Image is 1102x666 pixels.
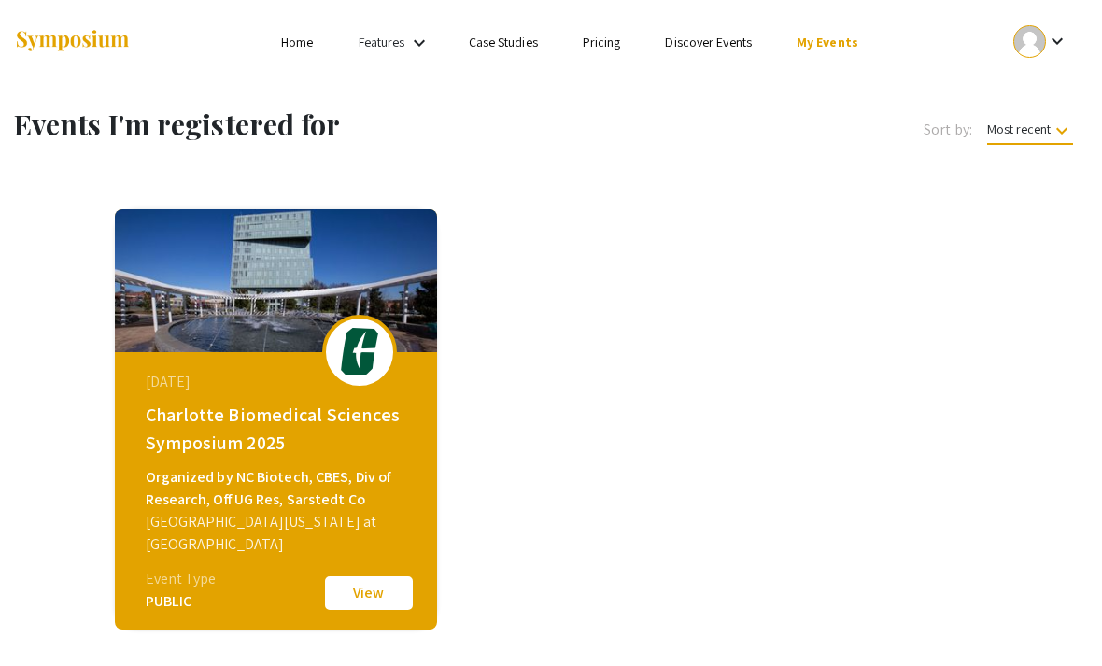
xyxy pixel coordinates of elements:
[146,511,411,556] div: [GEOGRAPHIC_DATA][US_STATE] at [GEOGRAPHIC_DATA]
[14,582,79,652] iframe: Chat
[972,112,1088,146] button: Most recent
[322,574,416,613] button: View
[14,107,629,141] h1: Events I'm registered for
[583,34,621,50] a: Pricing
[146,371,411,393] div: [DATE]
[797,34,858,50] a: My Events
[359,34,405,50] a: Features
[332,328,388,375] img: biomedical-sciences2025_eventLogo_e7ea32_.png
[146,568,217,590] div: Event Type
[1046,30,1068,52] mat-icon: Expand account dropdown
[994,21,1088,63] button: Expand account dropdown
[115,209,437,352] img: biomedical-sciences2025_eventCoverPhoto_f0c029__thumb.jpg
[924,119,972,141] span: Sort by:
[987,120,1073,145] span: Most recent
[469,34,538,50] a: Case Studies
[408,32,431,54] mat-icon: Expand Features list
[665,34,752,50] a: Discover Events
[146,590,217,613] div: PUBLIC
[281,34,313,50] a: Home
[14,29,131,54] img: Symposium by ForagerOne
[146,401,411,457] div: Charlotte Biomedical Sciences Symposium 2025
[146,466,411,511] div: Organized by NC Biotech, CBES, Div of Research, Off UG Res, Sarstedt Co
[1051,120,1073,142] mat-icon: keyboard_arrow_down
